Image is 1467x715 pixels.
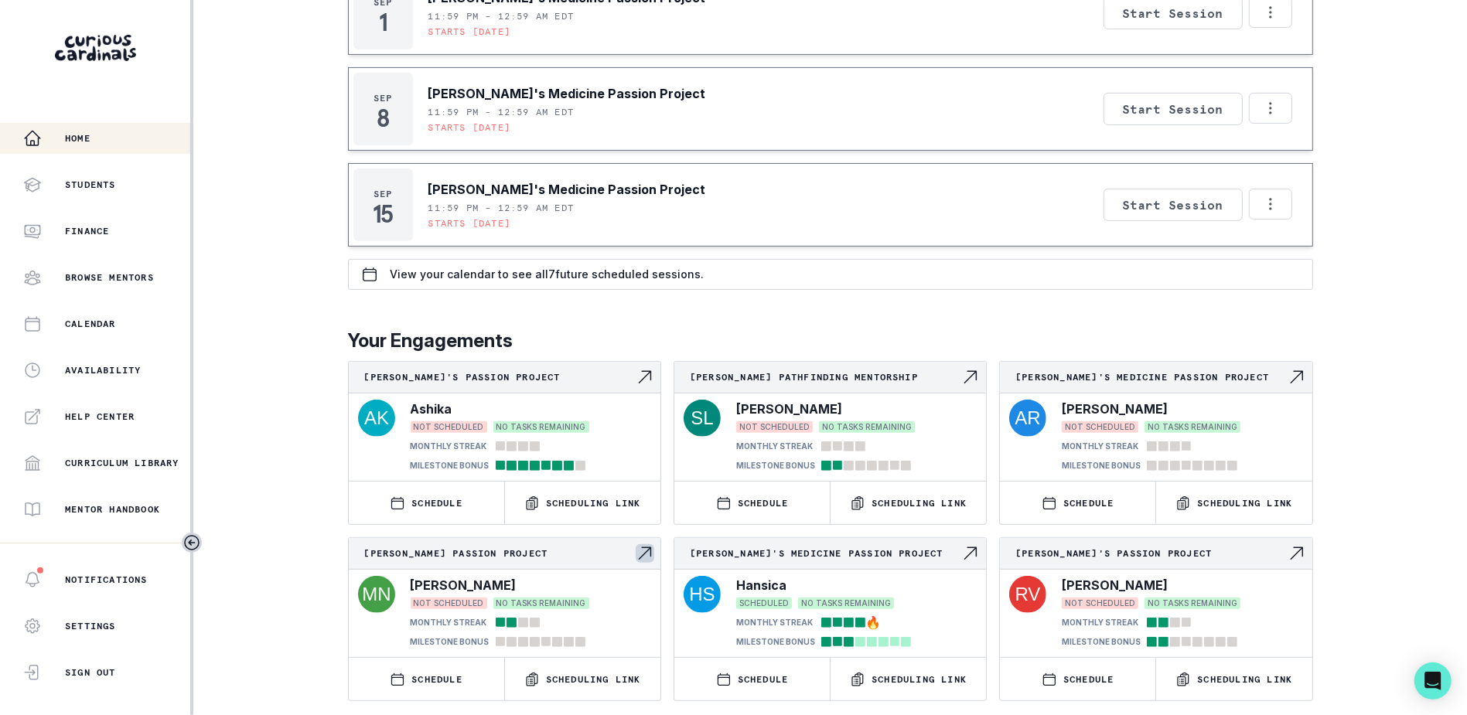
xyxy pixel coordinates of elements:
svg: Navigate to engagement page [1288,368,1306,386]
img: svg [1009,576,1046,613]
p: MILESTONE BONUS [1062,460,1141,472]
button: SCHEDULE [349,658,504,700]
a: [PERSON_NAME] Pathfinding MentorshipNavigate to engagement page[PERSON_NAME]NOT SCHEDULEDNO TASKS... [674,362,986,475]
p: Scheduling Link [546,673,641,686]
img: svg [684,400,721,437]
p: [PERSON_NAME] [1062,400,1168,418]
p: [PERSON_NAME]'s Medicine Passion Project [690,547,961,560]
button: SCHEDULE [674,482,830,524]
p: SCHEDULE [1063,497,1114,509]
span: 🔥 [865,613,881,632]
p: Scheduling Link [1197,673,1292,686]
p: Sep [374,92,393,104]
p: Scheduling Link [872,673,967,686]
p: Ashika [411,400,452,418]
span: NOT SCHEDULED [736,421,813,433]
p: Your Engagements [348,327,1313,355]
p: 11:59 PM - 12:59 AM EDT [428,106,575,118]
p: [PERSON_NAME]'s Passion Project [1015,547,1287,560]
button: Scheduling Link [505,482,660,524]
img: svg [358,576,395,613]
img: svg [684,576,721,613]
span: NO TASKS REMAINING [493,421,589,433]
svg: Navigate to engagement page [961,368,980,386]
span: NO TASKS REMAINING [819,421,915,433]
p: SCHEDULE [1063,673,1114,686]
p: MILESTONE BONUS [736,460,815,472]
p: MILESTONE BONUS [736,636,815,648]
span: NO TASKS REMAINING [798,598,894,609]
button: Scheduling Link [831,658,986,700]
p: 1 [379,15,387,30]
p: Home [65,132,90,145]
p: [PERSON_NAME]'s Medicine Passion Project [428,84,706,103]
p: 8 [377,111,389,126]
span: NO TASKS REMAINING [1145,598,1240,609]
div: Open Intercom Messenger [1414,662,1452,700]
p: SCHEDULE [738,673,789,686]
span: NOT SCHEDULED [411,598,487,609]
p: Starts [DATE] [428,26,511,38]
p: MONTHLY STREAK [736,441,813,452]
p: Scheduling Link [872,497,967,509]
p: Starts [DATE] [428,121,511,134]
p: Calendar [65,318,116,330]
p: Starts [DATE] [428,217,511,230]
button: Toggle sidebar [182,533,202,553]
p: 15 [373,206,393,222]
p: SCHEDULE [738,497,789,509]
p: MILESTONE BONUS [411,636,490,648]
p: Curriculum Library [65,457,179,469]
button: Scheduling Link [1156,482,1312,524]
button: SCHEDULE [1000,482,1155,524]
p: [PERSON_NAME]'s Medicine Passion Project [428,180,706,199]
p: Scheduling Link [1197,497,1292,509]
button: Start Session [1104,189,1243,221]
p: Availability [65,364,141,376]
p: MONTHLY STREAK [411,617,487,628]
p: [PERSON_NAME] Passion Project [364,547,636,560]
p: Notifications [65,574,148,586]
p: SCHEDULE [411,673,462,686]
p: SCHEDULE [411,497,462,509]
p: Sign Out [65,666,116,679]
svg: Navigate to engagement page [961,544,980,563]
button: SCHEDULE [674,658,830,700]
button: Scheduling Link [505,658,660,700]
img: svg [358,400,395,437]
span: NO TASKS REMAINING [493,598,589,609]
a: [PERSON_NAME]'s Passion ProjectNavigate to engagement pageAshikaNOT SCHEDULEDNO TASKS REMAININGMO... [349,362,660,475]
img: svg [1009,400,1046,437]
button: SCHEDULE [1000,658,1155,700]
button: Options [1249,189,1292,220]
span: SCHEDULED [736,598,792,609]
p: Scheduling Link [546,497,641,509]
img: Curious Cardinals Logo [55,35,136,61]
p: [PERSON_NAME] Pathfinding Mentorship [690,371,961,383]
p: MONTHLY STREAK [411,441,487,452]
svg: Navigate to engagement page [636,368,654,386]
span: NOT SCHEDULED [411,421,487,433]
p: MONTHLY STREAK [736,617,813,628]
button: Scheduling Link [831,482,986,524]
p: Finance [65,225,109,237]
p: [PERSON_NAME]'s Medicine Passion Project [1015,371,1287,383]
p: Browse Mentors [65,271,154,284]
a: [PERSON_NAME]'s Medicine Passion ProjectNavigate to engagement page[PERSON_NAME]NOT SCHEDULEDNO T... [1000,362,1312,475]
p: MONTHLY STREAK [1062,441,1138,452]
p: View your calendar to see all 7 future scheduled sessions. [391,268,705,281]
p: [PERSON_NAME] [736,400,842,418]
p: Mentor Handbook [65,503,160,516]
p: MILESTONE BONUS [411,460,490,472]
p: Help Center [65,410,135,423]
span: NOT SCHEDULED [1062,598,1138,609]
p: Settings [65,620,116,632]
button: Options [1249,93,1292,124]
button: Start Session [1104,93,1243,125]
span: NOT SCHEDULED [1062,421,1138,433]
a: [PERSON_NAME] Passion ProjectNavigate to engagement page[PERSON_NAME]NOT SCHEDULEDNO TASKS REMAIN... [349,538,660,651]
span: NO TASKS REMAINING [1145,421,1240,433]
a: [PERSON_NAME]'s Medicine Passion ProjectNavigate to engagement pageHansicaSCHEDULEDNO TASKS REMAI... [674,538,986,651]
p: [PERSON_NAME] [411,576,517,594]
svg: Navigate to engagement page [636,544,654,563]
